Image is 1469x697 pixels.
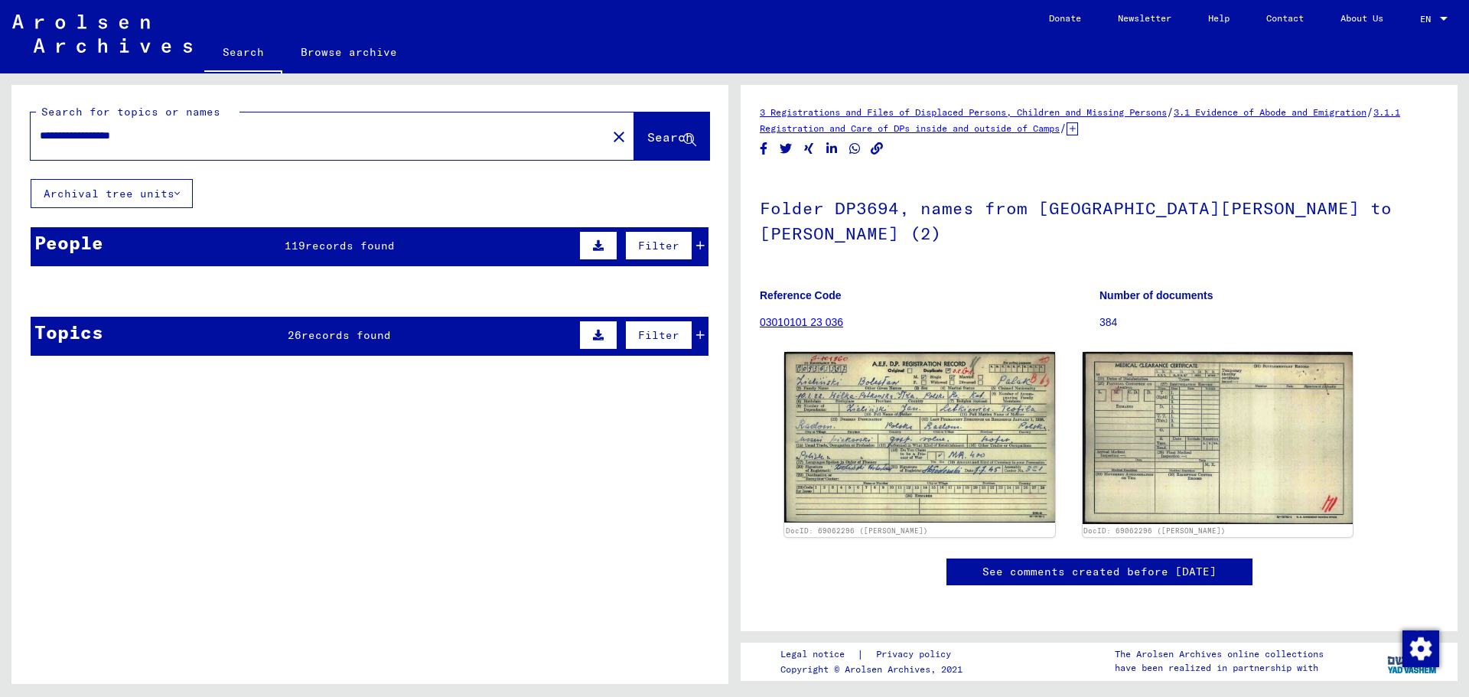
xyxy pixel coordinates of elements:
[647,129,693,145] span: Search
[305,239,395,252] span: records found
[204,34,282,73] a: Search
[1115,661,1324,675] p: have been realized in partnership with
[760,173,1438,265] h1: Folder DP3694, names from [GEOGRAPHIC_DATA][PERSON_NAME] to [PERSON_NAME] (2)
[1384,642,1441,680] img: yv_logo.png
[760,106,1167,118] a: 3 Registrations and Files of Displaced Persons, Children and Missing Persons
[1420,14,1437,24] span: EN
[756,139,772,158] button: Share on Facebook
[610,128,628,146] mat-icon: close
[604,121,634,151] button: Clear
[1060,121,1067,135] span: /
[638,239,679,252] span: Filter
[847,139,863,158] button: Share on WhatsApp
[1167,105,1174,119] span: /
[12,15,192,53] img: Arolsen_neg.svg
[1174,106,1366,118] a: 3.1 Evidence of Abode and Emigration
[780,663,969,676] p: Copyright © Arolsen Archives, 2021
[634,112,709,160] button: Search
[780,647,969,663] div: |
[786,526,928,535] a: DocID: 69062296 ([PERSON_NAME])
[31,179,193,208] button: Archival tree units
[1099,314,1438,331] p: 384
[1083,526,1226,535] a: DocID: 69062296 ([PERSON_NAME])
[778,139,794,158] button: Share on Twitter
[801,139,817,158] button: Share on Xing
[41,105,220,119] mat-label: Search for topics or names
[784,352,1055,522] img: 001.jpg
[638,328,679,342] span: Filter
[760,289,842,301] b: Reference Code
[1366,105,1373,119] span: /
[824,139,840,158] button: Share on LinkedIn
[760,316,843,328] a: 03010101 23 036
[285,239,305,252] span: 119
[625,231,692,260] button: Filter
[1083,352,1353,524] img: 002.jpg
[1402,630,1439,667] img: Change consent
[1099,289,1213,301] b: Number of documents
[625,321,692,350] button: Filter
[1115,647,1324,661] p: The Arolsen Archives online collections
[982,564,1217,580] a: See comments created before [DATE]
[34,229,103,256] div: People
[780,647,857,663] a: Legal notice
[282,34,415,70] a: Browse archive
[864,647,969,663] a: Privacy policy
[869,139,885,158] button: Copy link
